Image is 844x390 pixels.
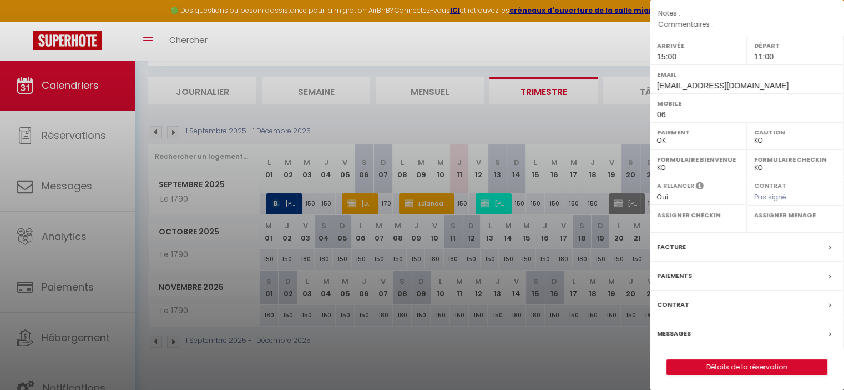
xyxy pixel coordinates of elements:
label: Départ [754,40,837,51]
span: Pas signé [754,192,786,202]
label: Messages [657,328,691,339]
span: - [680,8,684,18]
label: Email [657,69,837,80]
label: Assigner Checkin [657,209,740,221]
label: Paiements [657,270,692,282]
span: 06 [657,110,666,119]
iframe: Chat [797,340,836,382]
label: A relancer [657,181,694,191]
span: 11:00 [754,52,774,61]
label: Formulaire Bienvenue [657,154,740,165]
label: Arrivée [657,40,740,51]
label: Paiement [657,127,740,138]
i: Sélectionner OUI si vous souhaiter envoyer les séquences de messages post-checkout [696,181,704,193]
label: Contrat [657,299,689,311]
label: Formulaire Checkin [754,154,837,165]
button: Ouvrir le widget de chat LiveChat [9,4,42,38]
p: Commentaires : [658,19,836,30]
p: Notes : [658,8,836,19]
label: Mobile [657,98,837,109]
span: 15:00 [657,52,676,61]
span: - [713,19,717,29]
label: Caution [754,127,837,138]
button: Détails de la réservation [666,359,827,375]
a: Détails de la réservation [667,360,827,374]
label: Facture [657,241,686,253]
span: [EMAIL_ADDRESS][DOMAIN_NAME] [657,81,789,90]
label: Contrat [754,181,786,188]
label: Assigner Menage [754,209,837,221]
